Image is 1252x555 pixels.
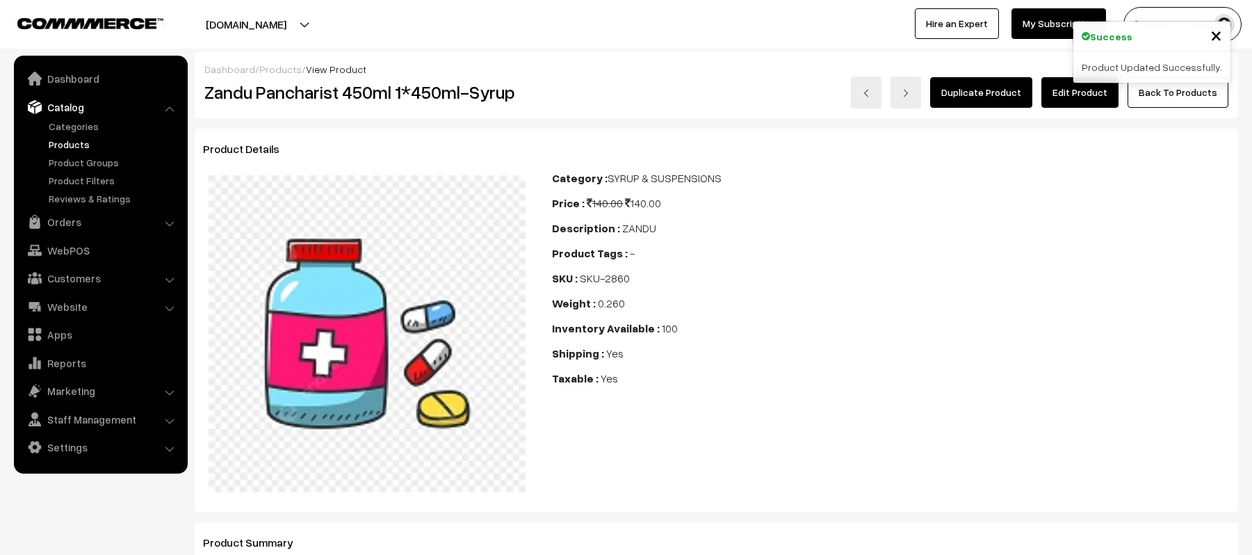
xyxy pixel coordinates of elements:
span: Yes [606,346,624,360]
span: Yes [601,371,618,385]
img: left-arrow.png [862,89,870,97]
a: Website [17,294,183,319]
a: Product Groups [45,155,183,170]
b: SKU : [552,271,578,285]
a: WebPOS [17,238,183,263]
a: Settings [17,435,183,460]
div: 140.00 [552,195,1230,211]
span: 140.00 [587,196,623,210]
div: / / [204,62,1228,77]
a: Hire an Expert [915,8,999,39]
b: Weight : [552,296,596,310]
a: Catalog [17,95,183,120]
a: Products [259,63,302,75]
b: Category : [552,171,608,185]
img: COMMMERCE [17,18,163,29]
span: - [630,246,635,260]
span: 100 [662,321,678,335]
b: Inventory Available : [552,321,660,335]
a: Product Filters [45,173,183,188]
button: Close [1210,24,1222,45]
a: Dashboard [17,66,183,91]
a: Staff Management [17,407,183,432]
a: Edit Product [1041,77,1119,108]
b: Product Tags : [552,246,628,260]
img: right-arrow.png [902,89,910,97]
a: Products [45,137,183,152]
b: Taxable : [552,371,599,385]
a: My Subscription [1011,8,1106,39]
b: Price : [552,196,585,210]
button: [PERSON_NAME] [1123,7,1242,42]
a: COMMMERCE [17,14,139,31]
span: Product Details [203,142,296,156]
a: Marketing [17,378,183,403]
span: 0.260 [598,296,625,310]
img: user [1214,14,1235,35]
h2: Zandu Pancharist 450ml 1*450ml-Syrup [204,81,532,103]
button: [DOMAIN_NAME] [157,7,335,42]
a: Duplicate Product [930,77,1032,108]
a: Categories [45,119,183,134]
span: ZANDU [622,221,656,235]
div: SYRUP & SUSPENSIONS [552,170,1230,186]
b: Shipping : [552,346,604,360]
span: SKU-2860 [580,271,630,285]
strong: Success [1090,29,1132,44]
a: Back To Products [1128,77,1228,108]
a: Customers [17,266,183,291]
a: Apps [17,322,183,347]
span: View Product [306,63,366,75]
a: Dashboard [204,63,255,75]
b: Description : [552,221,620,235]
span: Product Summary [203,536,310,549]
span: × [1210,22,1222,47]
div: Product Updated Successfully. [1073,51,1230,83]
a: Orders [17,209,183,234]
a: Reports [17,351,183,376]
img: 1686643997-pci.jpg [209,175,526,492]
a: Reviews & Ratings [45,191,183,206]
